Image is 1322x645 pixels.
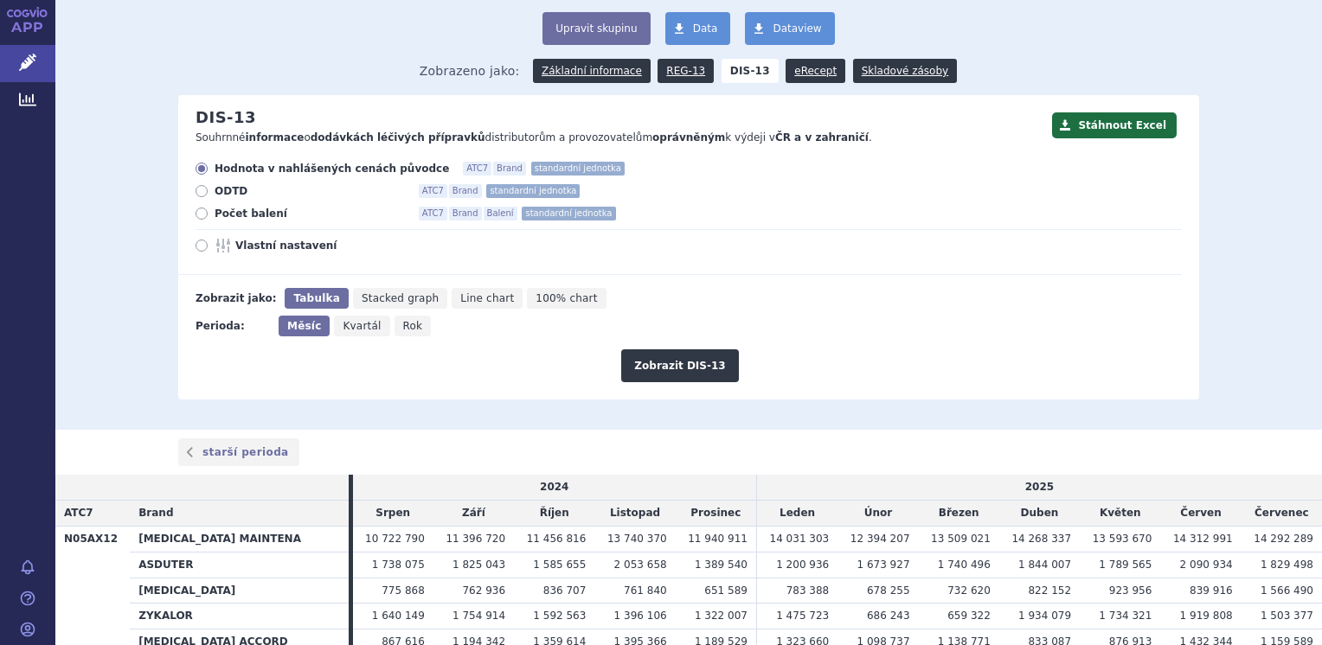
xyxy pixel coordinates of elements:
[1080,501,1160,527] td: Květen
[486,184,580,198] span: standardní jednotka
[365,533,425,545] span: 10 722 790
[130,526,348,552] th: [MEDICAL_DATA] MAINTENA
[64,507,93,519] span: ATC7
[353,501,433,527] td: Srpen
[419,207,447,220] span: ATC7
[484,207,517,220] span: Balení
[776,610,829,622] span: 1 475 723
[542,12,650,45] button: Upravit skupinu
[533,610,586,622] span: 1 592 563
[652,131,725,144] strong: oprávněným
[311,131,485,144] strong: dodávkách léčivých přípravků
[1018,559,1071,571] span: 1 844 007
[770,533,830,545] span: 14 031 303
[449,207,482,220] span: Brand
[293,292,339,304] span: Tabulka
[947,610,991,622] span: 659 322
[594,501,675,527] td: Listopad
[531,162,625,176] span: standardní jednotka
[704,584,748,597] span: 651 589
[722,59,779,83] strong: DIS-13
[693,22,718,35] span: Data
[756,475,1322,500] td: 2025
[1254,533,1313,545] span: 14 292 289
[446,533,505,545] span: 11 396 720
[196,316,270,336] div: Perioda:
[688,533,748,545] span: 11 940 911
[138,507,173,519] span: Brand
[665,12,731,45] a: Data
[614,559,667,571] span: 2 053 658
[463,162,491,176] span: ATC7
[850,533,910,545] span: 12 394 207
[196,288,276,309] div: Zobrazit jako:
[235,239,426,252] span: Vlastní nastavení
[773,22,821,35] span: Dataview
[419,184,447,198] span: ATC7
[695,559,748,571] span: 1 389 540
[382,584,425,597] span: 775 868
[196,108,256,127] h2: DIS-13
[857,559,909,571] span: 1 673 927
[493,162,526,176] span: Brand
[1099,559,1152,571] span: 1 789 565
[1099,610,1152,622] span: 1 734 321
[130,603,348,629] th: ZYKALOR
[196,131,1043,145] p: Souhrnné o distributorům a provozovatelům k výdeji v .
[919,501,999,527] td: Březen
[1261,559,1313,571] span: 1 829 498
[130,578,348,603] th: [MEDICAL_DATA]
[433,501,514,527] td: Září
[621,349,738,382] button: Zobrazit DIS-13
[695,610,748,622] span: 1 322 007
[1028,584,1071,597] span: 822 152
[287,320,321,332] span: Měsíc
[420,59,520,83] span: Zobrazeno jako:
[462,584,505,597] span: 762 936
[947,584,991,597] span: 732 620
[522,207,615,220] span: standardní jednotka
[658,59,714,83] a: REG-13
[543,584,587,597] span: 836 707
[676,501,757,527] td: Prosinec
[1190,584,1233,597] span: 839 916
[786,584,830,597] span: 783 388
[246,131,305,144] strong: informace
[1018,610,1071,622] span: 1 934 079
[514,501,594,527] td: Říjen
[353,475,757,500] td: 2024
[460,292,514,304] span: Line chart
[867,610,910,622] span: 686 243
[745,12,834,45] a: Dataview
[403,320,423,332] span: Rok
[867,584,910,597] span: 678 255
[1173,533,1233,545] span: 14 312 991
[215,162,449,176] span: Hodnota v nahlášených cenách původce
[853,59,957,83] a: Skladové zásoby
[215,184,405,198] span: ODTD
[756,501,837,527] td: Leden
[999,501,1080,527] td: Duben
[1261,584,1313,597] span: 1 566 490
[775,131,869,144] strong: ČR a v zahraničí
[1180,610,1233,622] span: 1 919 808
[837,501,918,527] td: Únor
[452,559,505,571] span: 1 825 043
[533,59,651,83] a: Základní informace
[1011,533,1071,545] span: 14 268 337
[533,559,586,571] span: 1 585 655
[130,552,348,578] th: ASDUTER
[624,584,667,597] span: 761 840
[1180,559,1233,571] span: 2 090 934
[1052,112,1177,138] button: Stáhnout Excel
[372,559,425,571] span: 1 738 075
[1242,501,1322,527] td: Červenec
[527,533,587,545] span: 11 456 816
[536,292,597,304] span: 100% chart
[362,292,439,304] span: Stacked graph
[786,59,845,83] a: eRecept
[607,533,667,545] span: 13 740 370
[1109,584,1152,597] span: 923 956
[372,610,425,622] span: 1 640 149
[938,559,991,571] span: 1 740 496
